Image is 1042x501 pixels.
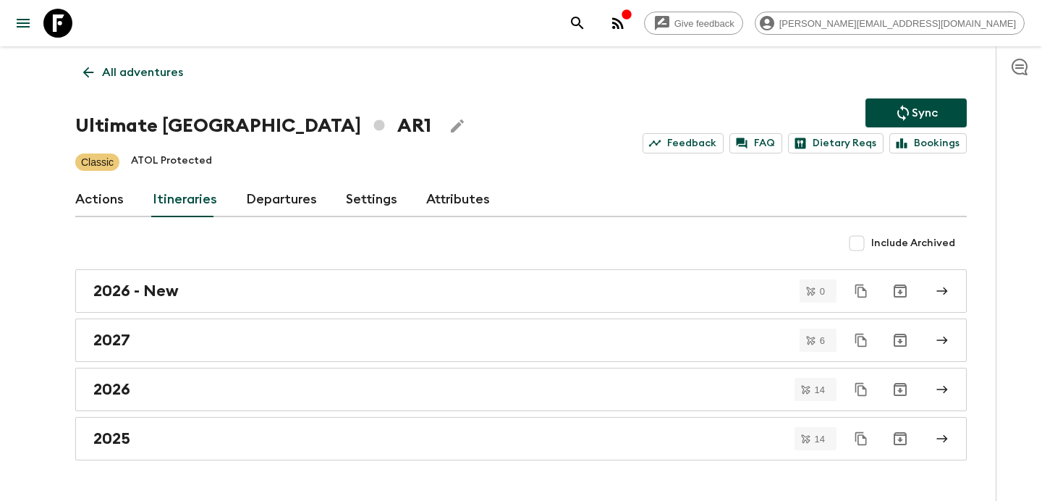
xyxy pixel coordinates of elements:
p: Sync [912,104,938,122]
h2: 2025 [93,429,130,448]
a: FAQ [729,133,782,153]
a: All adventures [75,58,191,87]
h2: 2026 [93,380,130,399]
a: 2027 [75,319,967,362]
button: Archive [886,424,915,453]
button: Edit Adventure Title [443,111,472,140]
a: Attributes [426,182,490,217]
button: Duplicate [848,278,874,304]
a: 2025 [75,417,967,460]
span: 0 [811,287,834,296]
span: [PERSON_NAME][EMAIL_ADDRESS][DOMAIN_NAME] [771,18,1024,29]
a: Bookings [889,133,967,153]
a: 2026 - New [75,269,967,313]
a: Give feedback [644,12,743,35]
button: Duplicate [848,327,874,353]
a: 2026 [75,368,967,411]
span: Include Archived [871,236,955,250]
span: 6 [811,336,834,345]
button: Archive [886,326,915,355]
button: Duplicate [848,376,874,403]
a: Actions [75,182,124,217]
div: [PERSON_NAME][EMAIL_ADDRESS][DOMAIN_NAME] [755,12,1025,35]
p: ATOL Protected [131,153,212,171]
p: Classic [81,155,114,169]
a: Dietary Reqs [788,133,884,153]
button: Archive [886,277,915,306]
p: All adventures [102,64,183,81]
button: Duplicate [848,426,874,452]
button: menu [9,9,38,38]
h2: 2026 - New [93,282,179,300]
h1: Ultimate [GEOGRAPHIC_DATA] AR1 [75,111,431,140]
span: 14 [806,385,834,395]
a: Feedback [643,133,724,153]
button: search adventures [563,9,592,38]
a: Departures [246,182,317,217]
a: Settings [346,182,397,217]
span: Give feedback [666,18,742,29]
span: 14 [806,434,834,444]
button: Sync adventure departures to the booking engine [865,98,967,127]
button: Archive [886,375,915,404]
a: Itineraries [153,182,217,217]
h2: 2027 [93,331,130,350]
